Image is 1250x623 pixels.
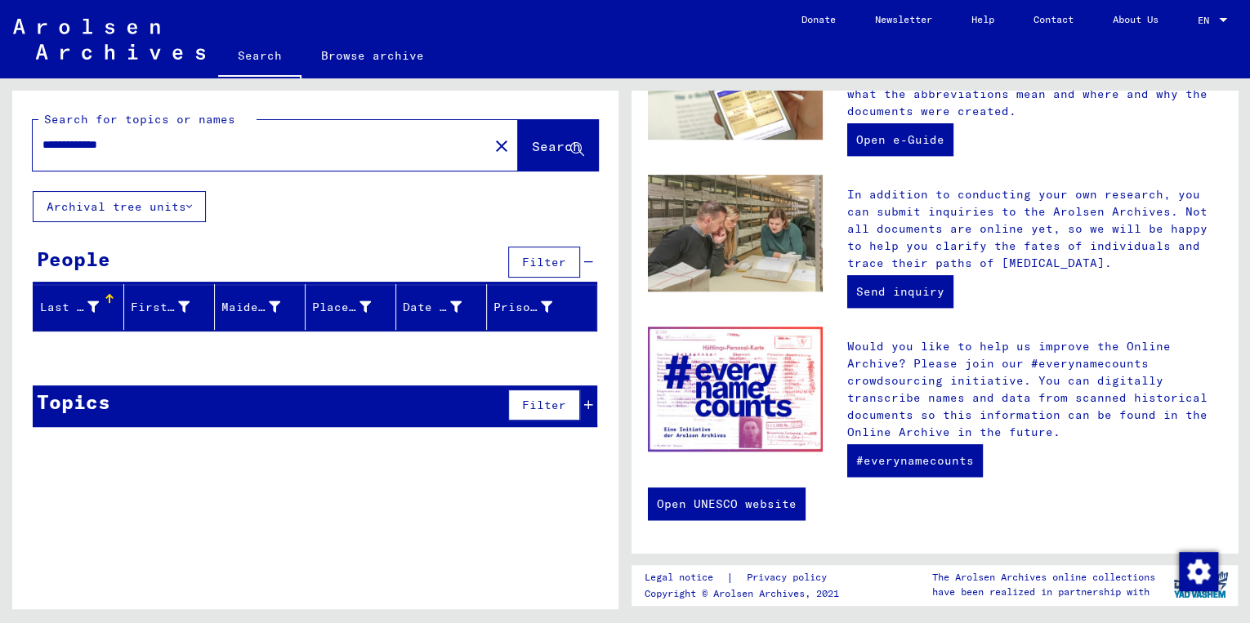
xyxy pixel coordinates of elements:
[33,191,206,222] button: Archival tree units
[301,36,444,75] a: Browse archive
[522,255,566,269] span: Filter
[847,186,1221,272] p: In addition to conducting your own research, you can submit inquiries to the Arolsen Archives. No...
[487,284,596,330] mat-header-cell: Prisoner #
[847,123,953,156] a: Open e-Guide
[847,275,953,308] a: Send inquiry
[131,294,214,320] div: First Name
[40,299,99,316] div: Last Name
[931,585,1154,599] p: have been realized in partnership with
[648,175,823,291] img: inquiries.jpg
[131,299,190,316] div: First Name
[1179,552,1218,591] img: Change consent
[306,284,396,330] mat-header-cell: Place of Birth
[485,129,518,162] button: Clear
[493,299,552,316] div: Prisoner #
[644,569,725,586] a: Legal notice
[733,569,846,586] a: Privacy policy
[522,398,566,412] span: Filter
[648,327,823,451] img: enc.jpg
[403,299,462,316] div: Date of Birth
[931,570,1154,585] p: The Arolsen Archives online collections
[13,19,205,60] img: Arolsen_neg.svg
[644,586,846,601] p: Copyright © Arolsen Archives, 2021
[215,284,306,330] mat-header-cell: Maiden Name
[847,338,1221,441] p: Would you like to help us improve the Online Archive? Please join our #everynamecounts crowdsourc...
[37,244,110,274] div: People
[221,299,280,316] div: Maiden Name
[124,284,215,330] mat-header-cell: First Name
[396,284,487,330] mat-header-cell: Date of Birth
[1198,15,1216,26] span: EN
[312,299,371,316] div: Place of Birth
[492,136,511,156] mat-icon: close
[508,389,580,421] button: Filter
[44,112,235,127] mat-label: Search for topics or names
[518,120,598,171] button: Search
[1170,564,1231,605] img: yv_logo.png
[532,138,581,154] span: Search
[37,387,110,416] div: Topics
[644,569,846,586] div: |
[493,294,577,320] div: Prisoner #
[33,284,124,330] mat-header-cell: Last Name
[508,247,580,278] button: Filter
[40,294,123,320] div: Last Name
[648,487,806,520] a: Open UNESCO website
[847,444,983,477] a: #everynamecounts
[221,294,305,320] div: Maiden Name
[218,36,301,78] a: Search
[1178,551,1217,590] div: Change consent
[403,294,486,320] div: Date of Birth
[312,294,395,320] div: Place of Birth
